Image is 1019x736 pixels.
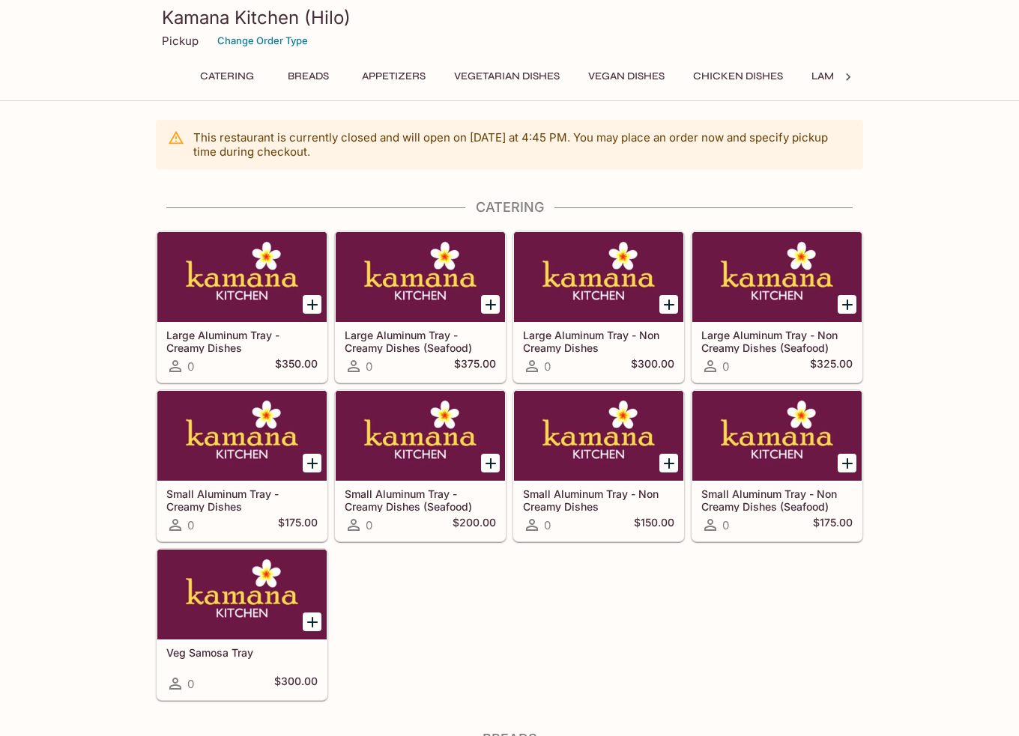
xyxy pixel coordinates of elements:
a: Small Aluminum Tray - Non Creamy Dishes0$150.00 [513,390,684,541]
div: Small Aluminum Tray - Non Creamy Dishes [514,391,683,481]
h5: $200.00 [453,516,496,534]
button: Catering [192,66,262,87]
a: Large Aluminum Tray - Non Creamy Dishes (Seafood)0$325.00 [692,231,862,383]
h4: Catering [156,199,863,216]
button: Lamb Dishes [803,66,889,87]
h5: Large Aluminum Tray - Non Creamy Dishes [523,329,674,353]
h5: $300.00 [631,357,674,375]
span: 0 [544,518,551,532]
button: Add Large Aluminum Tray - Non Creamy Dishes (Seafood) [838,295,856,314]
button: Add Large Aluminum Tray - Creamy Dishes (Seafood) [481,295,500,314]
h5: $150.00 [634,516,674,534]
h5: Large Aluminum Tray - Creamy Dishes (Seafood) [345,329,496,353]
a: Veg Samosa Tray0$300.00 [157,549,327,700]
span: 0 [722,359,729,374]
button: Vegan Dishes [580,66,673,87]
div: Large Aluminum Tray - Creamy Dishes [157,232,327,322]
button: Add Large Aluminum Tray - Creamy Dishes [303,295,321,314]
button: Add Small Aluminum Tray - Creamy Dishes (Seafood) [481,454,500,472]
p: This restaurant is currently closed and will open on [DATE] at 4:45 PM . You may place an order n... [193,130,851,159]
button: Breads [274,66,342,87]
span: 0 [187,359,194,374]
div: Large Aluminum Tray - Non Creamy Dishes (Seafood) [692,232,862,322]
h5: Veg Samosa Tray [166,646,318,659]
div: Large Aluminum Tray - Creamy Dishes (Seafood) [336,232,505,322]
span: 0 [366,359,372,374]
button: Chicken Dishes [685,66,791,87]
p: Pickup [162,34,199,48]
a: Small Aluminum Tray - Non Creamy Dishes (Seafood)0$175.00 [692,390,862,541]
span: 0 [722,518,729,532]
h5: Large Aluminum Tray - Non Creamy Dishes (Seafood) [701,329,853,353]
button: Add Small Aluminum Tray - Non Creamy Dishes (Seafood) [838,454,856,472]
span: 0 [544,359,551,374]
span: 0 [187,677,194,691]
h5: $300.00 [274,675,318,693]
h5: $175.00 [813,516,853,534]
span: 0 [187,518,194,532]
button: Add Small Aluminum Tray - Non Creamy Dishes [659,454,678,472]
a: Large Aluminum Tray - Creamy Dishes0$350.00 [157,231,327,383]
a: Large Aluminum Tray - Non Creamy Dishes0$300.00 [513,231,684,383]
a: Small Aluminum Tray - Creamy Dishes (Seafood)0$200.00 [335,390,506,541]
h5: Small Aluminum Tray - Non Creamy Dishes (Seafood) [701,487,853,512]
button: Change Order Type [211,29,315,52]
h5: Small Aluminum Tray - Creamy Dishes [166,487,318,512]
h5: $175.00 [278,516,318,534]
h5: Small Aluminum Tray - Non Creamy Dishes [523,487,674,512]
h5: $375.00 [454,357,496,375]
button: Vegetarian Dishes [446,66,568,87]
div: Small Aluminum Tray - Creamy Dishes (Seafood) [336,391,505,481]
button: Add Small Aluminum Tray - Creamy Dishes [303,454,321,472]
h5: Small Aluminum Tray - Creamy Dishes (Seafood) [345,487,496,512]
h5: $350.00 [275,357,318,375]
h3: Kamana Kitchen (Hilo) [162,6,857,29]
h5: Large Aluminum Tray - Creamy Dishes [166,329,318,353]
h5: $325.00 [810,357,853,375]
div: Small Aluminum Tray - Creamy Dishes [157,391,327,481]
button: Add Veg Samosa Tray [303,612,321,631]
div: Veg Samosa Tray [157,550,327,639]
div: Small Aluminum Tray - Non Creamy Dishes (Seafood) [692,391,862,481]
button: Appetizers [354,66,434,87]
span: 0 [366,518,372,532]
a: Small Aluminum Tray - Creamy Dishes0$175.00 [157,390,327,541]
div: Large Aluminum Tray - Non Creamy Dishes [514,232,683,322]
a: Large Aluminum Tray - Creamy Dishes (Seafood)0$375.00 [335,231,506,383]
button: Add Large Aluminum Tray - Non Creamy Dishes [659,295,678,314]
